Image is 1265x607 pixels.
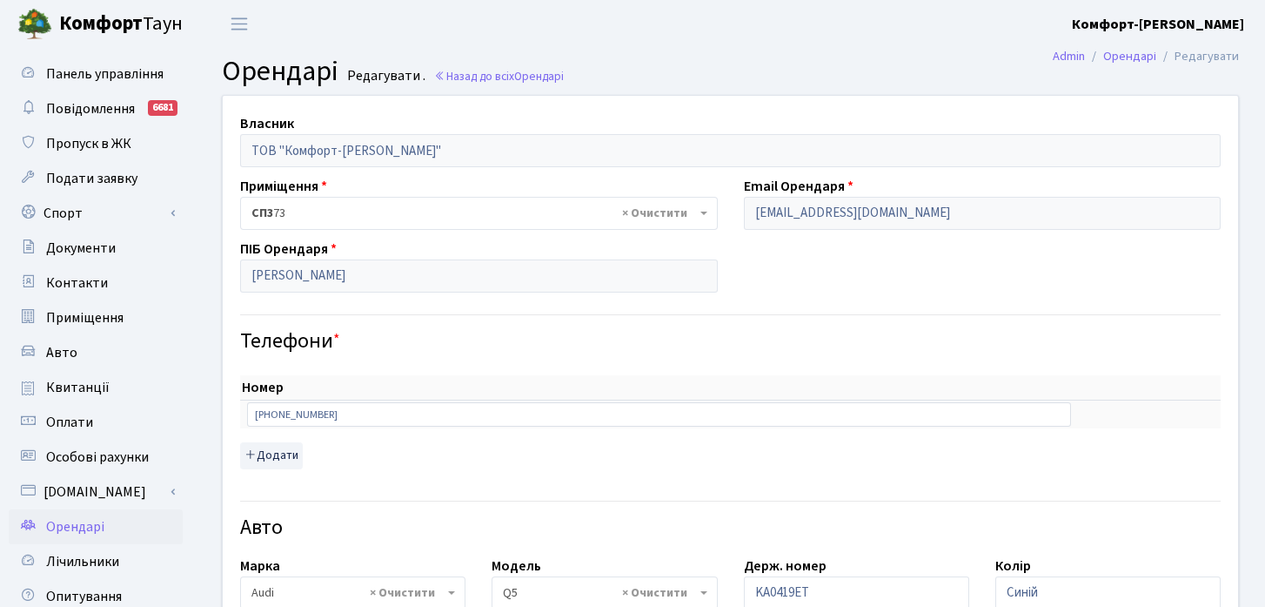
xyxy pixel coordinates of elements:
[1156,47,1239,66] li: Редагувати
[503,584,695,602] span: Q5
[46,99,135,118] span: Повідомлення
[222,51,338,91] span: Орендарі
[59,10,143,37] b: Комфорт
[46,587,122,606] span: Опитування
[9,405,183,440] a: Оплати
[744,176,853,197] label: Email Орендаря
[46,134,131,153] span: Пропуск в ЖК
[240,113,294,134] label: Власник
[434,68,564,84] a: Назад до всіхОрендарі
[17,7,52,42] img: logo.png
[240,329,1221,354] h4: Телефони
[240,516,1221,541] h4: Авто
[344,68,425,84] small: Редагувати .
[46,308,124,327] span: Приміщення
[251,205,273,222] b: СП3
[218,10,261,38] button: Переключити навігацію
[46,517,104,536] span: Орендарі
[995,556,1031,577] label: Колір
[240,442,303,469] button: Додати
[9,300,183,335] a: Приміщення
[46,239,116,258] span: Документи
[1072,15,1244,34] b: Комфорт-[PERSON_NAME]
[251,205,696,222] span: <b>СП3</b>&nbsp;&nbsp;&nbsp;73
[370,584,435,602] span: Видалити всі елементи
[9,231,183,266] a: Документи
[46,413,93,432] span: Оплати
[46,448,149,467] span: Особові рахунки
[622,584,687,602] span: Видалити всі елементи
[9,370,183,405] a: Квитанції
[240,176,327,197] label: Приміщення
[46,378,110,397] span: Квитанції
[1053,47,1085,65] a: Admin
[240,556,280,577] label: Марка
[492,556,541,577] label: Модель
[46,343,77,362] span: Авто
[46,169,137,188] span: Подати заявку
[9,266,183,300] a: Контакти
[9,544,183,579] a: Лічильники
[148,100,177,116] div: 6681
[9,475,183,509] a: [DOMAIN_NAME]
[9,509,183,544] a: Орендарі
[46,273,108,293] span: Контакти
[1103,47,1156,65] a: Орендарі
[240,375,1078,401] th: Номер
[1072,14,1244,35] a: Комфорт-[PERSON_NAME]
[240,239,337,260] label: ПІБ Орендаря
[1027,38,1265,75] nav: breadcrumb
[622,205,687,222] span: Видалити всі елементи
[251,584,444,602] span: Audi
[46,552,119,571] span: Лічильники
[9,91,183,126] a: Повідомлення6681
[514,68,564,84] span: Орендарі
[9,57,183,91] a: Панель управління
[46,64,164,84] span: Панель управління
[59,10,183,39] span: Таун
[744,556,827,577] label: Держ. номер
[9,161,183,196] a: Подати заявку
[9,126,183,161] a: Пропуск в ЖК
[744,197,1221,230] input: Буде використано в якості логіна
[9,440,183,475] a: Особові рахунки
[9,196,183,231] a: Спорт
[240,197,718,230] span: <b>СП3</b>&nbsp;&nbsp;&nbsp;73
[9,335,183,370] a: Авто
